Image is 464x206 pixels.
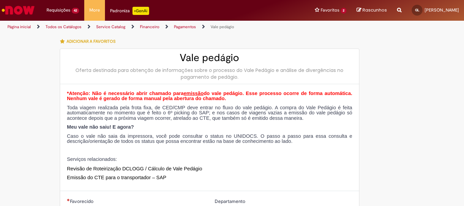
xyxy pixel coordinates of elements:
span: 2 [341,8,346,14]
span: Adicionar a Favoritos [67,39,115,44]
p: Serviços relacionados: [67,157,352,162]
span: emissão [184,91,204,96]
span: More [89,7,100,14]
span: *Atenção: Não é necessário abrir chamado para do vale pedágio. Esse processo ocorre de forma auto... [67,91,352,101]
a: Rascunhos [357,7,387,14]
span: Departamento [215,198,247,204]
ul: Trilhas de página [5,21,304,33]
p: +GenAi [132,7,149,15]
a: Página inicial [7,24,31,30]
span: Necessários [67,199,70,201]
h2: Vale pedágio [67,52,352,63]
a: Pagamentos [174,24,196,30]
p: Caso o vale não saia da impressora, você pode consultar o status no UNIDOCS. O passo a passo para... [67,134,352,144]
span: Requisições [47,7,70,14]
div: Oferta destinada para obtenção de informações sobre o processo do Vale Pedágio e análise de diver... [67,67,352,80]
a: Service Catalog [96,24,125,30]
strong: Meu vale não saiu! E agora? [67,124,134,130]
p: Toda viagem realizada pela frota fixa, de CED/CMP deve entrar no fluxo do vale pedágio. A compra ... [67,105,352,121]
a: Financeiro [140,24,159,30]
span: GL [415,8,420,12]
span: [PERSON_NAME] [425,7,459,13]
a: Vale pedágio [211,24,234,30]
span: Necessários - Favorecido [70,198,95,204]
span: Rascunhos [362,7,387,13]
span: Favoritos [321,7,339,14]
span: 42 [72,8,79,14]
a: Todos os Catálogos [46,24,82,30]
div: Padroniza [110,7,149,15]
a: Emissão do CTE para o transportador – SAP [67,175,166,180]
img: ServiceNow [1,3,36,17]
button: Adicionar a Favoritos [60,34,119,49]
a: Revisão de Roteirização DCLOGG / Cálculo de Vale Pedágio [67,166,202,171]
